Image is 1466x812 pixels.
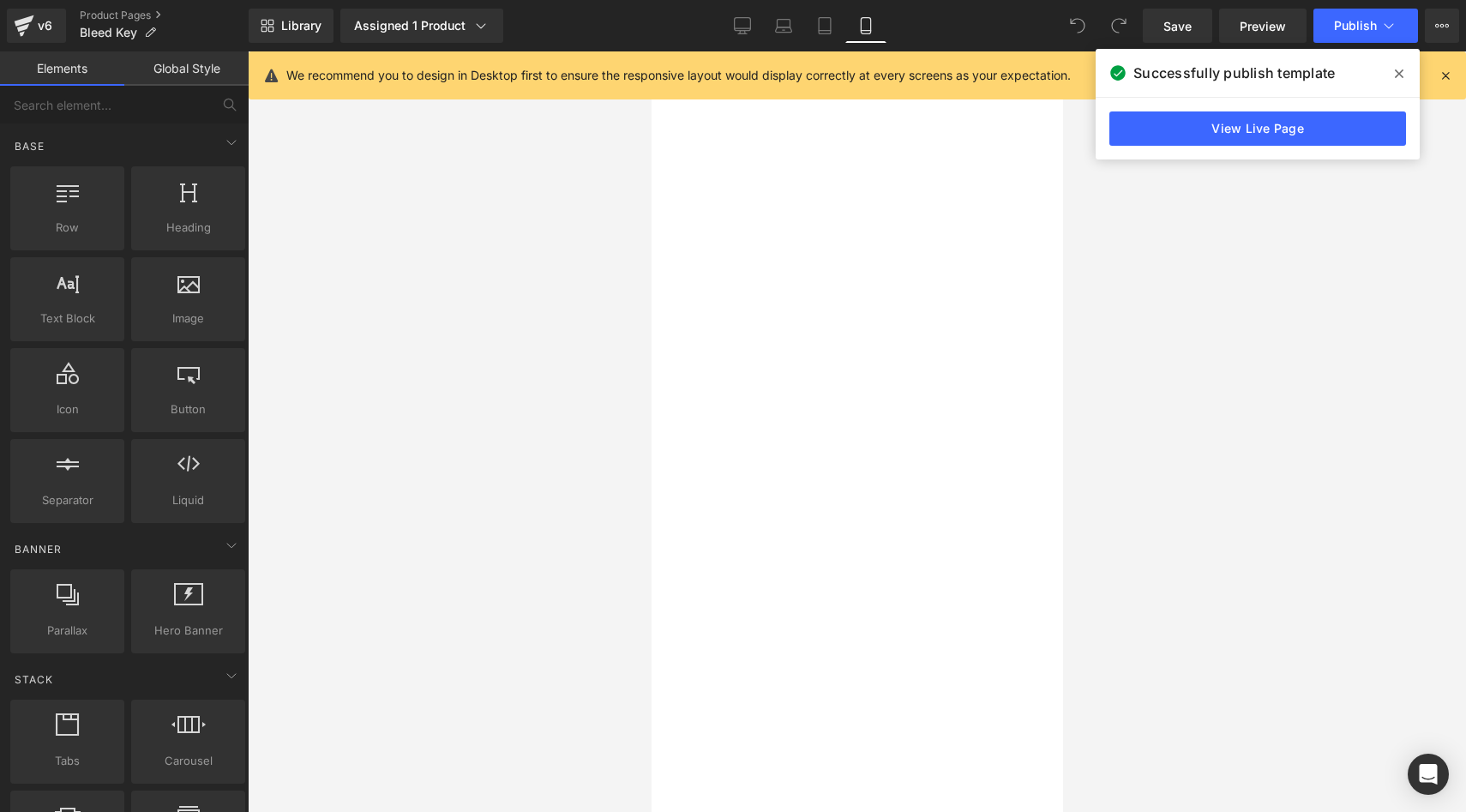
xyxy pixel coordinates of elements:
[1219,9,1307,43] a: Preview
[1133,63,1335,83] span: Successfully publish template
[13,541,63,557] span: Banner
[7,9,66,43] a: v6
[34,15,56,37] div: v6
[763,9,804,43] a: Laptop
[286,66,1071,85] p: We recommend you to design in Desktop first to ensure the responsive layout would display correct...
[1425,9,1459,43] button: More
[124,51,249,86] a: Global Style
[15,622,119,640] span: Parallax
[354,17,490,34] div: Assigned 1 Product
[1408,754,1449,795] div: Open Intercom Messenger
[1060,9,1095,43] button: Undo
[249,9,333,43] a: New Library
[80,9,249,22] a: Product Pages
[136,491,240,509] span: Liquid
[80,26,137,39] span: Bleed Key
[1313,9,1418,43] button: Publish
[15,491,119,509] span: Separator
[804,9,845,43] a: Tablet
[845,9,886,43] a: Mobile
[136,219,240,237] span: Heading
[722,9,763,43] a: Desktop
[281,18,321,33] span: Library
[1334,19,1377,33] span: Publish
[13,671,55,688] span: Stack
[13,138,46,154] span: Base
[136,752,240,770] span: Carousel
[1240,17,1286,35] span: Preview
[15,400,119,418] span: Icon
[1163,17,1192,35] span: Save
[15,219,119,237] span: Row
[1109,111,1406,146] a: View Live Page
[15,310,119,328] span: Text Block
[136,310,240,328] span: Image
[136,622,240,640] span: Hero Banner
[1102,9,1136,43] button: Redo
[136,400,240,418] span: Button
[15,752,119,770] span: Tabs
